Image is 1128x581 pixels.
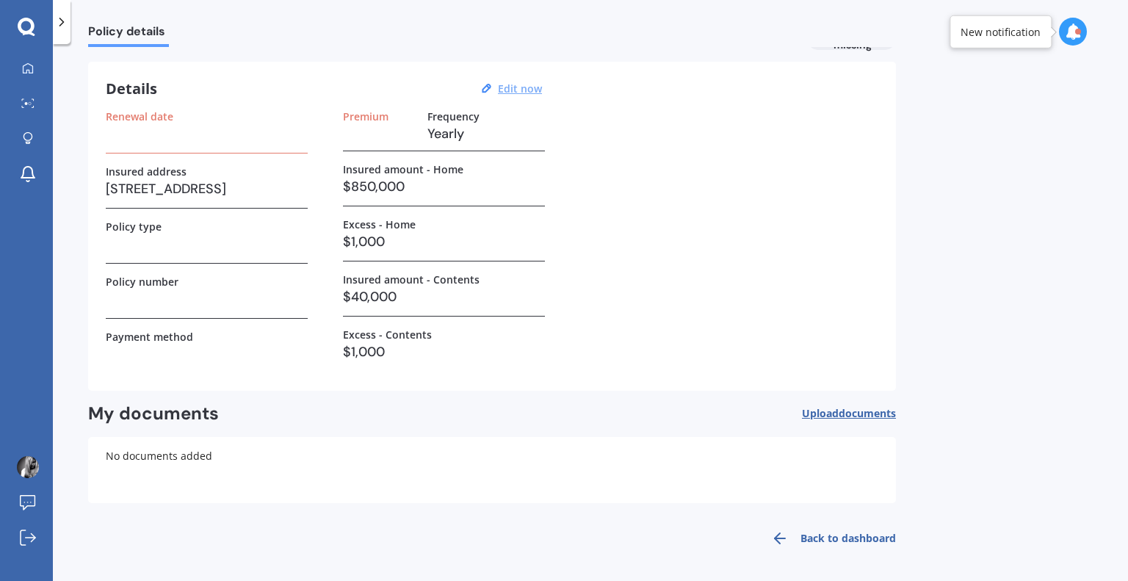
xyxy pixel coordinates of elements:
div: No documents added [88,437,896,503]
span: Upload [802,408,896,419]
label: Payment method [106,331,193,343]
label: Excess - Home [343,218,416,231]
h3: $850,000 [343,176,545,198]
span: documents [839,406,896,420]
button: Uploaddocuments [802,403,896,425]
span: Policy details [88,24,169,44]
h3: $1,000 [343,341,545,363]
h3: Details [106,79,157,98]
a: Back to dashboard [762,521,896,556]
label: Excess - Contents [343,328,432,341]
h2: My documents [88,403,219,425]
u: Edit now [498,82,542,95]
button: Edit now [493,82,546,95]
h3: [STREET_ADDRESS] [106,178,308,200]
label: Insured amount - Home [343,163,463,176]
label: Insured amount - Contents [343,273,480,286]
div: New notification [961,24,1041,39]
label: Insured address [106,165,187,178]
h3: Yearly [427,123,545,145]
label: Frequency [427,110,480,123]
span: House & Contents insurance [88,28,795,49]
label: Premium [343,110,388,123]
img: 3bdadc777b9e56a25ca7068d27b0de65 [17,456,39,478]
h3: $40,000 [343,286,545,308]
label: Policy type [106,220,162,233]
label: Policy number [106,275,178,288]
label: Renewal date [106,110,173,123]
h3: $1,000 [343,231,545,253]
